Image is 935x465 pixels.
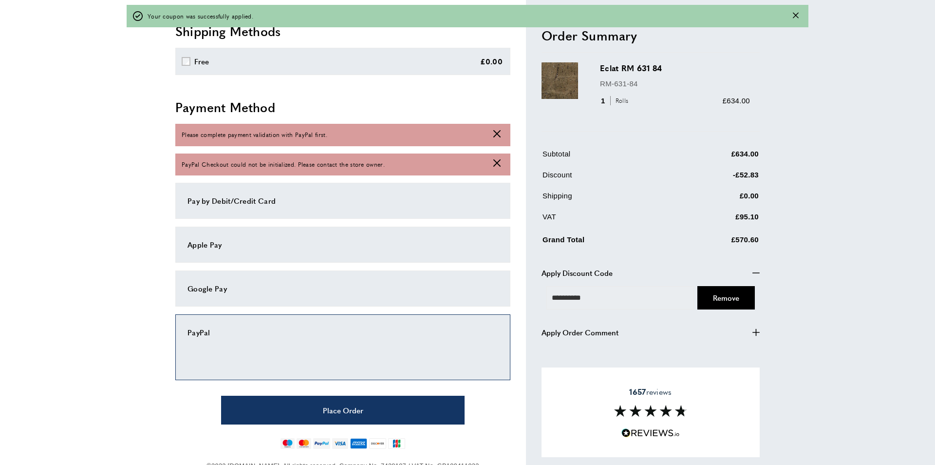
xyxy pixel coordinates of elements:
[674,148,759,167] td: £634.00
[621,428,680,438] img: Reviews.io 5 stars
[713,292,739,302] span: Cancel Coupon
[332,438,348,449] img: visa
[697,286,755,309] button: Cancel Coupon
[187,283,498,294] div: Google Pay
[614,405,687,417] img: Reviews section
[542,26,760,44] h2: Order Summary
[600,62,750,74] h3: Eclat RM 631 84
[187,239,498,251] div: Apple Pay
[542,267,613,278] span: Apply Discount Code
[182,130,327,139] span: Please complete payment validation with PayPal first.
[480,56,503,67] div: £0.00
[674,190,759,209] td: £0.00
[600,77,750,89] p: RM-631-84
[297,438,311,449] img: mastercard
[542,211,673,230] td: VAT
[610,96,631,105] span: Rolls
[629,387,672,397] span: reviews
[542,326,618,338] span: Apply Order Comment
[350,438,367,449] img: american-express
[542,232,673,252] td: Grand Total
[280,438,295,449] img: maestro
[175,22,510,40] h2: Shipping Methods
[542,190,673,209] td: Shipping
[600,95,632,106] div: 1
[793,11,799,20] button: Close message
[313,438,330,449] img: paypal
[674,169,759,188] td: -£52.83
[187,327,498,338] div: PayPal
[542,148,673,167] td: Subtotal
[542,62,578,99] img: Eclat RM 631 84
[674,211,759,230] td: £95.10
[187,338,498,365] iframe: PayPal-paypal
[388,438,405,449] img: jcb
[221,396,465,425] button: Place Order
[182,160,385,169] span: PayPal Checkout could not be initialized. Please contact the store owner.
[629,386,646,397] strong: 1657
[542,169,673,188] td: Discount
[194,56,209,67] div: Free
[187,195,498,207] div: Pay by Debit/Credit Card
[148,11,253,20] span: Your coupon was successfully applied.
[175,98,510,116] h2: Payment Method
[723,96,750,104] span: £634.00
[369,438,386,449] img: discover
[674,232,759,252] td: £570.60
